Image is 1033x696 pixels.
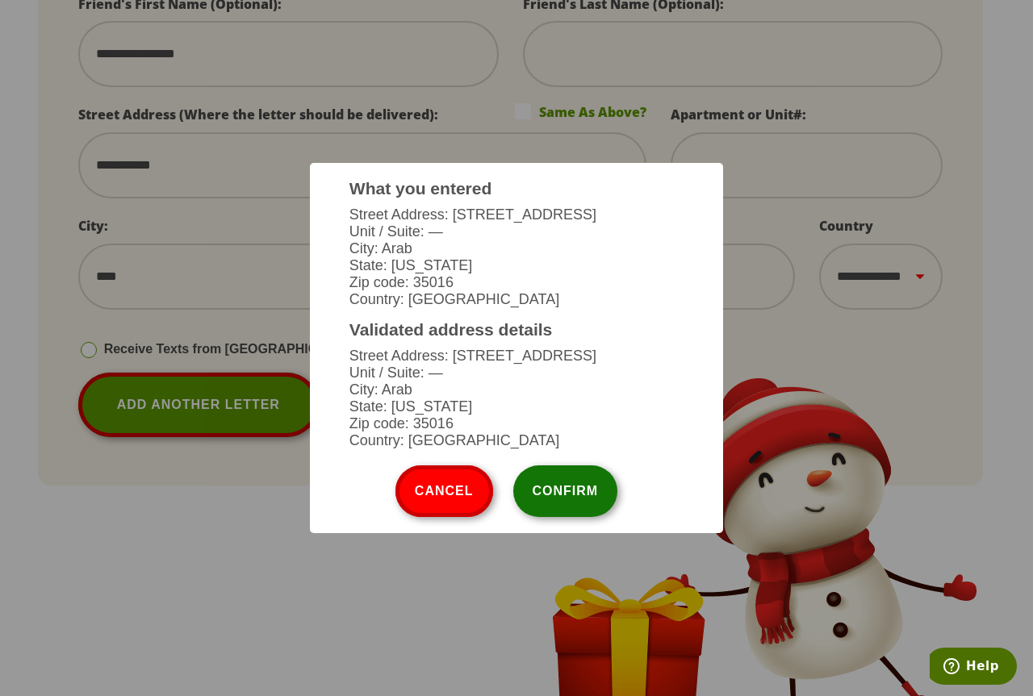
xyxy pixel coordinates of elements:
li: Street Address: [STREET_ADDRESS] [349,348,684,365]
button: Cancel [395,465,493,517]
li: City: Arab [349,381,684,398]
iframe: Opens a widget where you can find more information [930,648,1017,688]
li: Country: [GEOGRAPHIC_DATA] [349,432,684,449]
li: State: [US_STATE] [349,257,684,274]
li: Country: [GEOGRAPHIC_DATA] [349,291,684,308]
li: Unit / Suite: — [349,365,684,381]
h3: Validated address details [349,320,684,340]
button: Confirm [513,465,618,517]
li: Zip code: 35016 [349,415,684,432]
li: Unit / Suite: — [349,223,684,240]
li: Zip code: 35016 [349,274,684,291]
li: Street Address: [STREET_ADDRESS] [349,206,684,223]
li: State: [US_STATE] [349,398,684,415]
li: City: Arab [349,240,684,257]
h3: What you entered [349,179,684,198]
